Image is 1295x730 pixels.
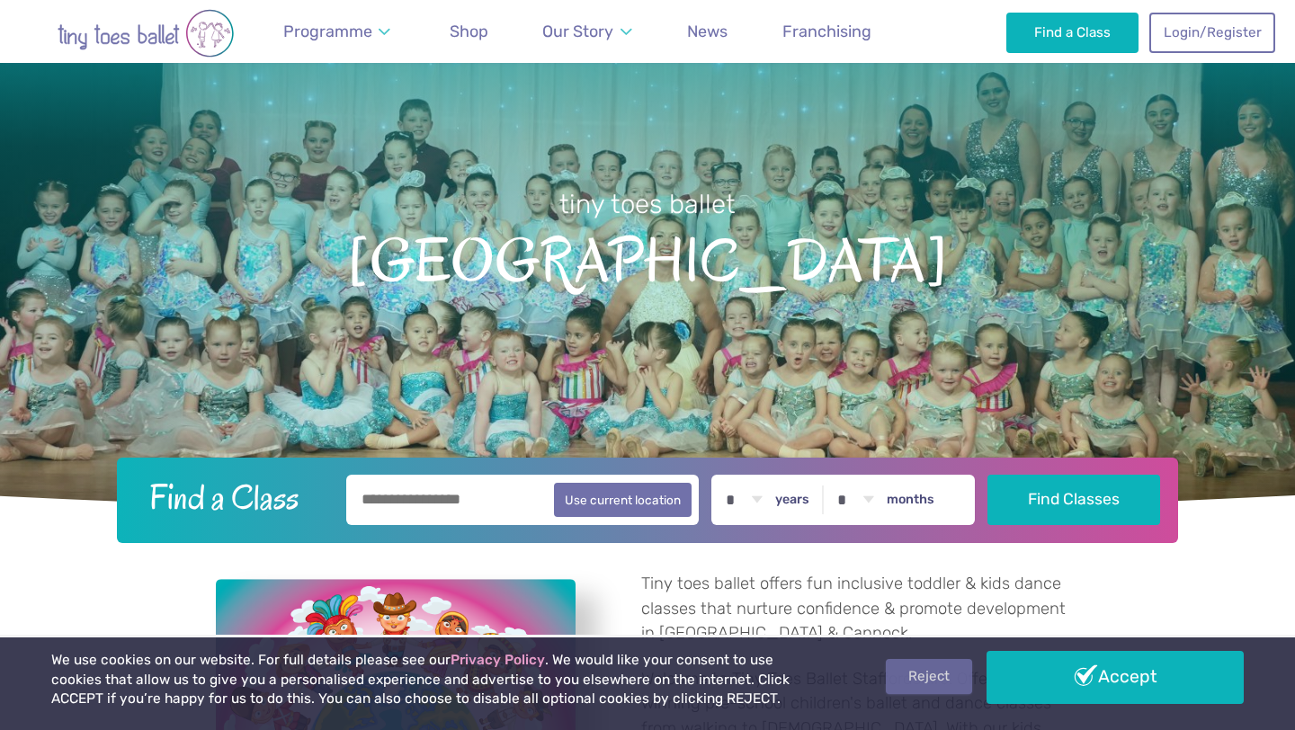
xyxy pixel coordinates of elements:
[135,475,335,520] h2: Find a Class
[774,12,880,52] a: Franchising
[887,492,934,508] label: months
[687,22,728,40] span: News
[1149,13,1275,52] a: Login/Register
[775,492,809,508] label: years
[679,12,736,52] a: News
[442,12,496,52] a: Shop
[451,652,545,668] a: Privacy Policy
[534,12,640,52] a: Our Story
[20,9,272,58] img: tiny toes ballet
[542,22,613,40] span: Our Story
[554,483,692,517] button: Use current location
[987,475,1161,525] button: Find Classes
[1006,13,1139,52] a: Find a Class
[283,22,372,40] span: Programme
[987,651,1244,703] a: Accept
[641,572,1079,646] p: Tiny toes ballet offers fun inclusive toddler & kids dance classes that nurture confidence & prom...
[559,189,736,219] small: tiny toes ballet
[450,22,488,40] span: Shop
[275,12,399,52] a: Programme
[782,22,871,40] span: Franchising
[886,659,972,693] a: Reject
[51,651,826,709] p: We use cookies on our website. For full details please see our . We would like your consent to us...
[31,222,1264,295] span: [GEOGRAPHIC_DATA]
